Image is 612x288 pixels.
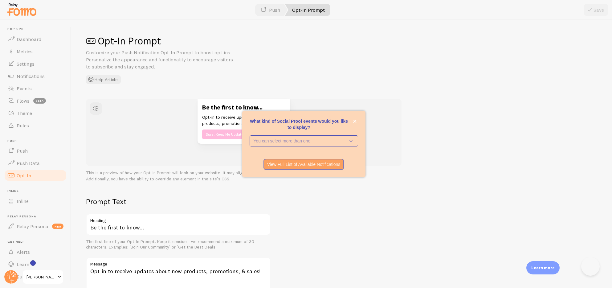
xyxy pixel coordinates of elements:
[17,148,28,154] span: Push
[86,197,271,206] h2: Prompt Text
[526,261,560,274] div: Learn more
[86,170,402,182] p: This is a preview of how your Opt-In Prompt will look on your website. It may slightly vary depen...
[17,61,35,67] span: Settings
[4,70,67,82] a: Notifications
[4,107,67,119] a: Theme
[86,35,597,47] h1: Opt-In Prompt
[7,27,67,31] span: Pop-ups
[4,195,67,207] a: Inline
[4,258,67,270] a: Learn
[17,110,32,116] span: Theme
[86,75,121,84] button: Help Article
[17,172,31,179] span: Opt-In
[33,98,46,104] span: beta
[4,119,67,132] a: Rules
[7,240,67,244] span: Get Help
[4,145,67,157] a: Push
[22,269,64,284] a: [PERSON_NAME]
[352,118,358,125] button: close,
[86,257,271,268] label: Message
[30,260,36,266] svg: <p>Watch New Feature Tutorials!</p>
[4,45,67,58] a: Metrics
[202,103,285,111] h3: Be the first to know...
[581,257,600,276] iframe: Help Scout Beacon - Open
[4,246,67,258] a: Alerts
[4,169,67,182] a: Opt-In
[86,214,271,224] label: Heading
[4,58,67,70] a: Settings
[86,49,234,70] p: Customize your Push Notification Opt-In Prompt to boost opt-ins. Personalize the appearance and f...
[4,95,67,107] a: Flows beta
[531,265,555,271] p: Learn more
[17,223,48,229] span: Relay Persona
[86,239,271,250] div: The first line of your Opt-In Prompt. Keep it concise - we recommend a maximum of 30 characters. ...
[254,138,345,144] p: You can select more than one
[242,111,365,177] div: What kind of Social Proof events would you like to display?
[17,261,29,267] span: Learn
[4,33,67,45] a: Dashboard
[250,135,358,146] button: You can select more than one
[7,139,67,143] span: Push
[267,161,341,167] p: View Full List of Available Notifications
[17,249,30,255] span: Alerts
[17,85,32,92] span: Events
[250,118,358,130] p: What kind of Social Proof events would you like to display?
[17,160,40,166] span: Push Data
[4,220,67,232] a: Relay Persona new
[17,36,41,42] span: Dashboard
[263,159,344,170] button: View Full List of Available Notifications
[17,198,29,204] span: Inline
[4,157,67,169] a: Push Data
[6,2,37,17] img: fomo-relay-logo-orange.svg
[7,215,67,219] span: Relay Persona
[17,98,30,104] span: Flows
[17,48,33,55] span: Metrics
[7,189,67,193] span: Inline
[4,82,67,95] a: Events
[202,114,285,126] p: Opt-in to receive updates about new products, promotions, & sales!
[17,122,29,129] span: Rules
[27,273,56,281] span: [PERSON_NAME]
[52,224,63,229] span: new
[202,130,249,139] button: Sure, Keep Me Updated
[17,73,45,79] span: Notifications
